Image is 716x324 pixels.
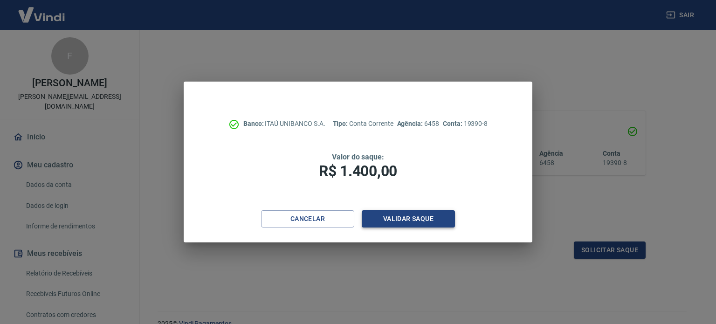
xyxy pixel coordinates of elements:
button: Cancelar [261,210,354,227]
span: Tipo: [333,120,350,127]
p: 6458 [397,119,439,129]
button: Validar saque [362,210,455,227]
span: Valor do saque: [332,152,384,161]
p: ITAÚ UNIBANCO S.A. [243,119,325,129]
span: Conta: [443,120,464,127]
p: Conta Corrente [333,119,393,129]
span: Agência: [397,120,425,127]
p: 19390-8 [443,119,488,129]
span: Banco: [243,120,265,127]
span: R$ 1.400,00 [319,162,397,180]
